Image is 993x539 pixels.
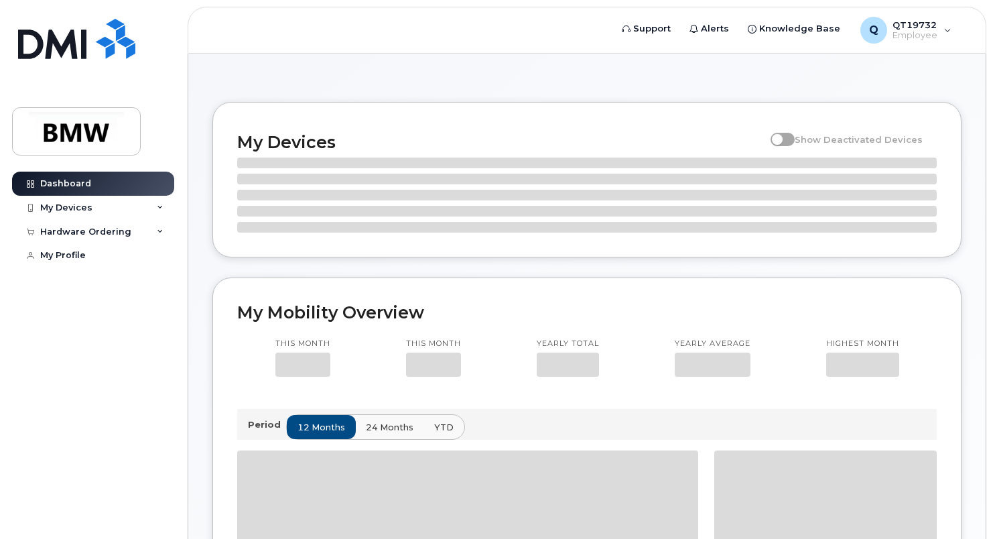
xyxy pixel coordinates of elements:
[434,421,454,434] span: YTD
[675,339,750,349] p: Yearly average
[826,339,899,349] p: Highest month
[795,134,923,145] span: Show Deactivated Devices
[537,339,599,349] p: Yearly total
[237,132,764,152] h2: My Devices
[248,418,286,431] p: Period
[406,339,461,349] p: This month
[237,302,937,322] h2: My Mobility Overview
[366,421,413,434] span: 24 months
[275,339,330,349] p: This month
[771,127,781,137] input: Show Deactivated Devices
